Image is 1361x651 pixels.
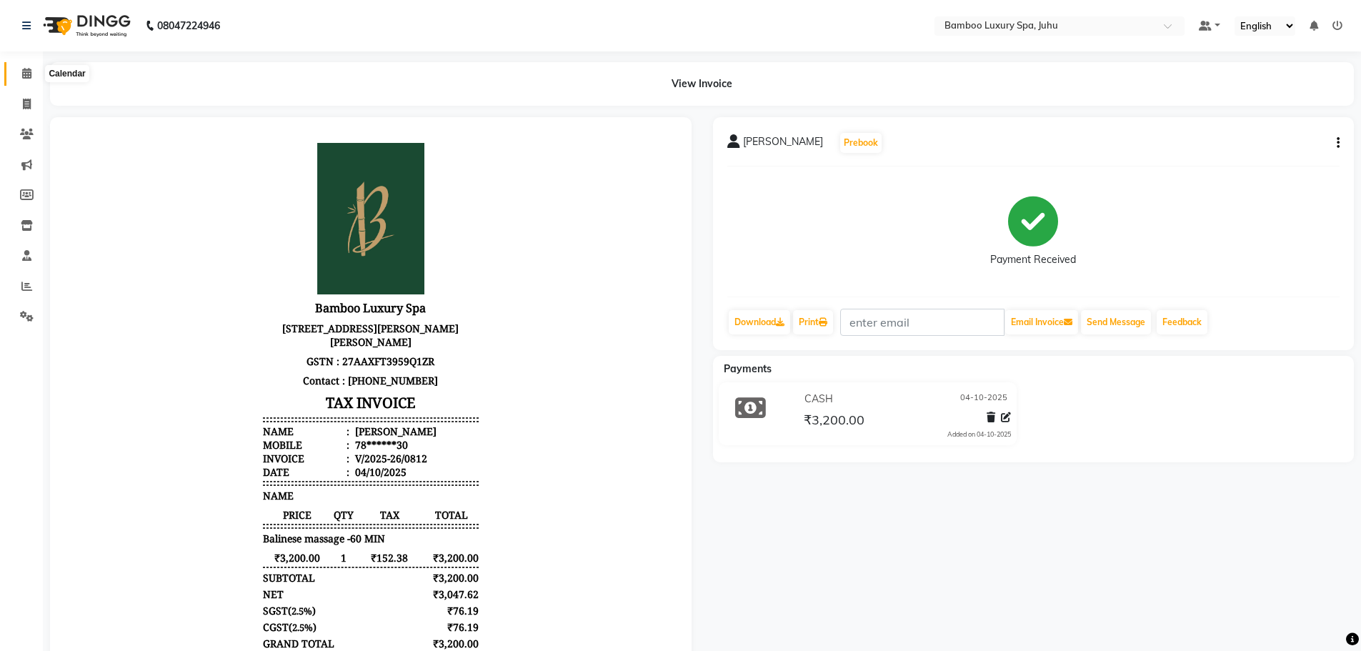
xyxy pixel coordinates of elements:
span: 2.5% [228,490,249,502]
span: : [282,293,285,307]
input: enter email [840,309,1004,336]
img: file_1744708469726.jpg [253,11,360,163]
div: Generated By : at 04/10/2025 [199,561,414,575]
div: ₹3,200.00 [359,522,415,535]
span: Payments [724,362,772,375]
b: 08047224946 [157,6,220,46]
span: ₹3,200.00 [199,419,268,433]
span: : [282,334,285,347]
div: NET [199,456,219,469]
span: PRICE [199,377,268,390]
h3: Bamboo Luxury Spa [199,166,414,187]
p: Please visit again ! [199,547,414,561]
button: Prebook [840,133,882,153]
p: GSTN : 27AAXFT3959Q1ZR [199,220,414,239]
div: V/2025-26/0812 [288,320,363,334]
img: logo [36,6,134,46]
div: ₹76.19 [359,472,415,486]
a: Download [729,310,790,334]
div: Paid [199,522,219,535]
span: TAX [291,377,360,390]
span: ₹152.38 [291,419,360,433]
span: : [282,307,285,320]
div: [PERSON_NAME] [288,293,372,307]
div: ₹3,200.00 [359,439,415,453]
span: ₹3,200.00 [360,419,414,433]
div: Added on 04-10-2025 [947,429,1011,439]
a: Print [793,310,833,334]
button: Email Invoice [1005,310,1078,334]
button: Send Message [1081,310,1151,334]
span: 1 [268,419,291,433]
div: ₹76.19 [359,489,415,502]
div: View Invoice [50,62,1354,106]
div: Payment Received [990,252,1076,267]
div: 04/10/2025 [288,334,342,347]
span: KAKA [295,561,324,575]
div: Name [199,293,285,307]
div: Calendar [45,65,89,82]
span: SGST [199,472,224,486]
div: Mobile [199,307,285,320]
div: ₹3,047.62 [359,456,415,469]
span: Balinese massage -60 MIN [199,400,321,414]
a: Feedback [1157,310,1207,334]
p: Contact : [PHONE_NUMBER] [199,239,414,259]
span: ₹3,200.00 [804,412,864,432]
div: Date [199,334,285,347]
div: Invoice [199,320,285,334]
span: 04-10-2025 [960,392,1007,407]
div: ( ) [199,472,251,486]
span: : [282,320,285,334]
div: SUBTOTAL [199,439,251,453]
h3: TAX INVOICE [199,259,414,284]
span: CASH [804,392,833,407]
span: NAME [199,357,229,371]
span: CGST [199,489,224,502]
span: QTY [268,377,291,390]
div: ₹3,200.00 [359,505,415,519]
div: GRAND TOTAL [199,505,270,519]
span: TOTAL [360,377,414,390]
span: 2.5% [227,473,248,486]
p: [STREET_ADDRESS][PERSON_NAME][PERSON_NAME] [199,187,414,220]
div: ( ) [199,489,252,502]
span: [PERSON_NAME] [743,134,823,154]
